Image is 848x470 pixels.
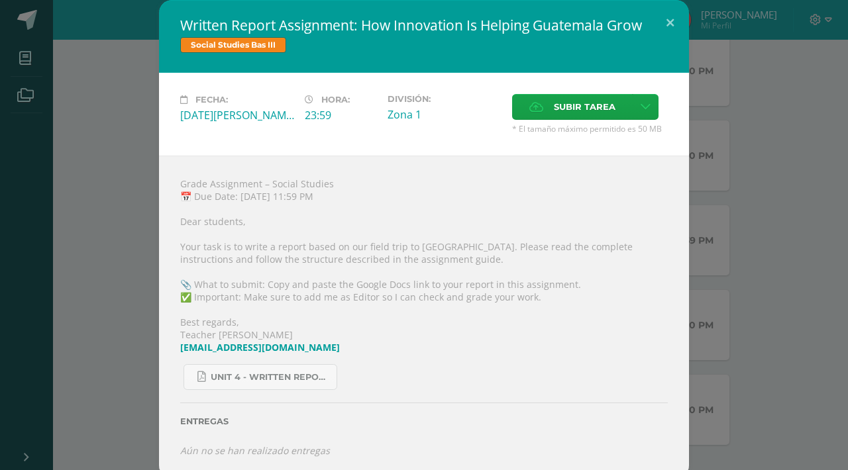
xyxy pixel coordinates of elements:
h2: Written Report Assignment: How Innovation Is Helping Guatemala Grow [180,16,668,34]
label: División: [388,94,502,104]
span: Subir tarea [554,95,615,119]
span: Hora: [321,95,350,105]
a: Unit 4 - Written Report Assignment_ How Innovation Is Helping [GEOGRAPHIC_DATA] Grow.pdf [184,364,337,390]
a: [EMAIL_ADDRESS][DOMAIN_NAME] [180,341,340,353]
span: * El tamaño máximo permitido es 50 MB [512,123,668,134]
i: Aún no se han realizado entregas [180,444,330,457]
div: [DATE][PERSON_NAME] [180,108,294,122]
span: Social Studies Bas III [180,37,286,53]
span: Unit 4 - Written Report Assignment_ How Innovation Is Helping [GEOGRAPHIC_DATA] Grow.pdf [211,372,330,383]
div: Zona 1 [388,107,502,122]
span: Fecha: [195,95,228,105]
label: Entregas [180,416,668,426]
div: 23:59 [305,108,377,122]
